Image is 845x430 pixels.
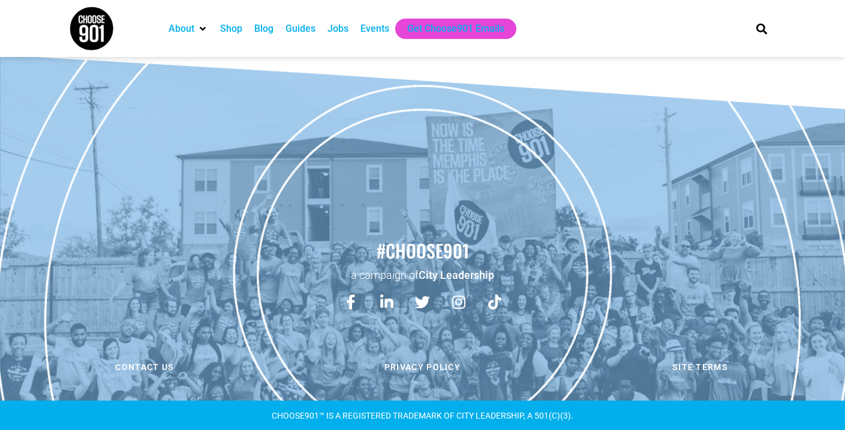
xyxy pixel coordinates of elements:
a: Jobs [327,22,348,36]
a: Guides [285,22,315,36]
span: Privacy Policy [384,363,461,371]
a: Get Choose901 Emails [407,22,504,36]
div: Search [751,19,771,38]
p: a campaign of [6,267,839,282]
a: Privacy Policy [287,354,558,380]
h2: #choose901 [6,238,839,263]
nav: Main nav [163,19,736,39]
a: Blog [254,22,273,36]
a: About [169,22,194,36]
a: Shop [220,22,242,36]
span: Contact us [115,363,174,371]
a: Contact us [9,354,281,380]
div: About [163,19,214,39]
a: Site Terms [564,354,836,380]
span: Site Terms [672,363,728,371]
div: CHOOSE901™ is a registered TRADEMARK OF CITY LEADERSHIP, A 501(C)(3). [69,411,777,420]
a: City Leadership [419,269,494,281]
a: Events [360,22,389,36]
